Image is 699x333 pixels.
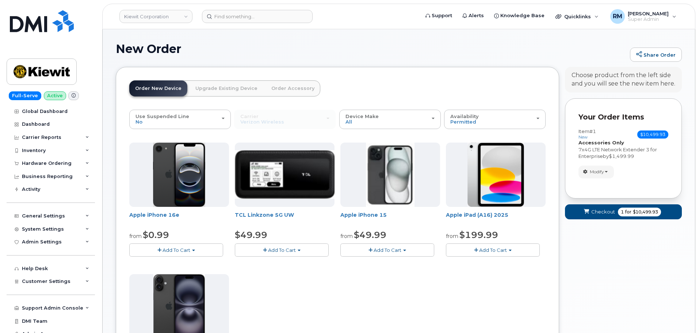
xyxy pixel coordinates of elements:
span: Use Suspended Line [135,113,189,119]
h1: New Order [116,42,626,55]
a: TCL Linkzone 5G UW [235,212,294,218]
a: Apple iPhone 15 [340,212,387,218]
button: Device Make All [339,110,441,129]
small: from [446,233,458,239]
div: Choose product from the left side and you will see the new item here. [572,71,675,88]
small: new [578,135,588,140]
span: $10,499.93 [633,209,658,215]
button: Availability Permitted [444,110,546,129]
small: from [129,233,142,239]
span: $1,499.99 [609,153,634,159]
span: $49.99 [354,230,386,240]
button: Checkout 1 for $10,499.93 [565,204,682,219]
p: Your Order Items [578,112,668,122]
a: Apple iPhone 16e [129,212,179,218]
span: All [345,119,352,125]
span: 4G LTE Network Extender 3 for Enterprise [578,147,657,159]
small: from [340,233,353,239]
span: Availability [450,113,479,119]
button: Use Suspended Line No [129,110,231,129]
span: $10,499.93 [637,130,668,139]
span: 1 [621,209,624,215]
img: linkzone5g.png [235,150,335,198]
img: ipad_11.png [467,143,524,207]
img: iphone15.jpg [366,143,415,207]
span: Add To Cart [163,247,190,253]
span: No [135,119,142,125]
iframe: Messenger Launcher [667,301,694,328]
div: TCL Linkzone 5G UW [235,211,335,226]
button: Add To Cart [129,243,223,256]
span: Add To Cart [479,247,507,253]
button: Add To Cart [446,243,540,256]
img: iphone16e.png [153,143,206,207]
span: Modify [590,169,604,175]
button: Add To Cart [340,243,434,256]
a: Share Order [630,48,682,62]
span: Device Make [345,113,379,119]
a: Order New Device [129,80,187,97]
span: #1 [589,128,596,134]
span: Checkout [591,208,615,215]
a: Apple iPad (A16) 2025 [446,212,508,218]
h3: Item [578,129,596,139]
button: Modify [578,166,614,178]
span: 7 [578,147,582,152]
span: $49.99 [235,230,267,240]
div: x by [578,146,668,160]
span: $199.99 [459,230,498,240]
div: Apple iPhone 16e [129,211,229,226]
a: Upgrade Existing Device [190,80,263,97]
span: Permitted [450,119,476,125]
button: Add To Cart [235,243,329,256]
div: Apple iPad (A16) 2025 [446,211,546,226]
span: $0.99 [143,230,169,240]
a: Order Accessory [266,80,320,97]
span: for [624,209,633,215]
strong: Accessories Only [578,140,624,145]
span: Add To Cart [374,247,401,253]
span: Add To Cart [268,247,296,253]
div: Apple iPhone 15 [340,211,440,226]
